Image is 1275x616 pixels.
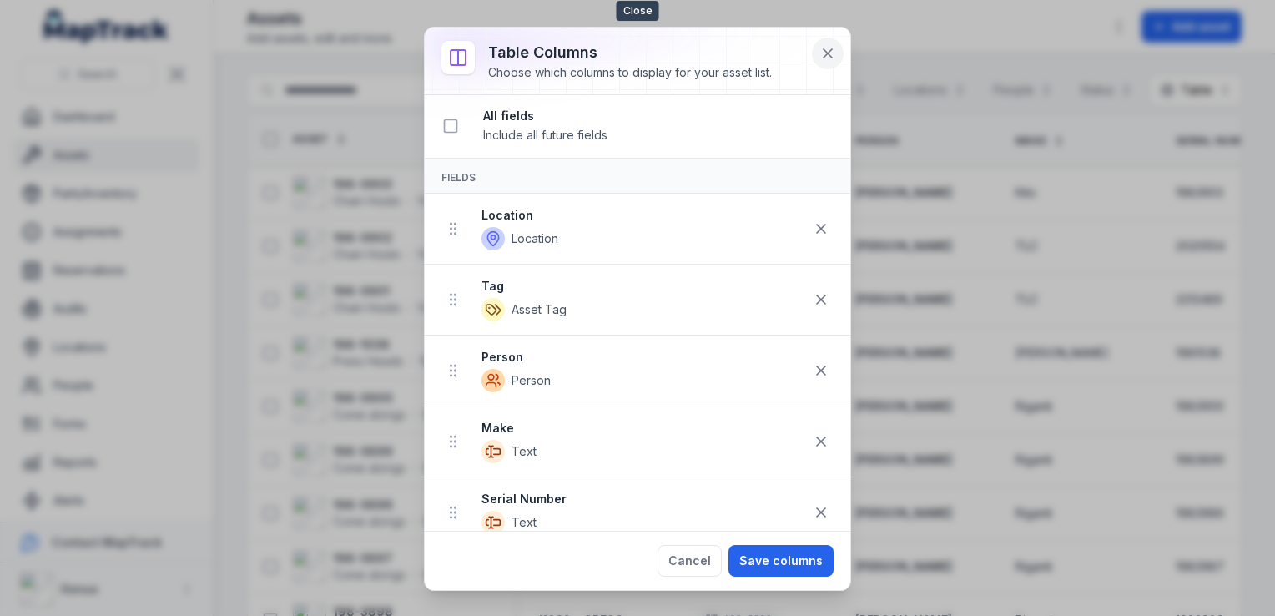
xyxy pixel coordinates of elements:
[512,514,537,531] span: Text
[658,545,722,577] button: Cancel
[512,301,567,318] span: Asset Tag
[481,278,805,295] strong: Tag
[728,545,834,577] button: Save columns
[512,230,558,247] span: Location
[481,491,805,507] strong: Serial Number
[512,443,537,460] span: Text
[483,108,837,124] strong: All fields
[481,349,805,366] strong: Person
[488,41,772,64] h3: Table columns
[483,128,607,142] span: Include all future fields
[512,372,551,389] span: Person
[617,1,659,21] span: Close
[488,64,772,81] div: Choose which columns to display for your asset list.
[441,171,476,184] span: Fields
[481,207,805,224] strong: Location
[481,420,805,437] strong: Make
